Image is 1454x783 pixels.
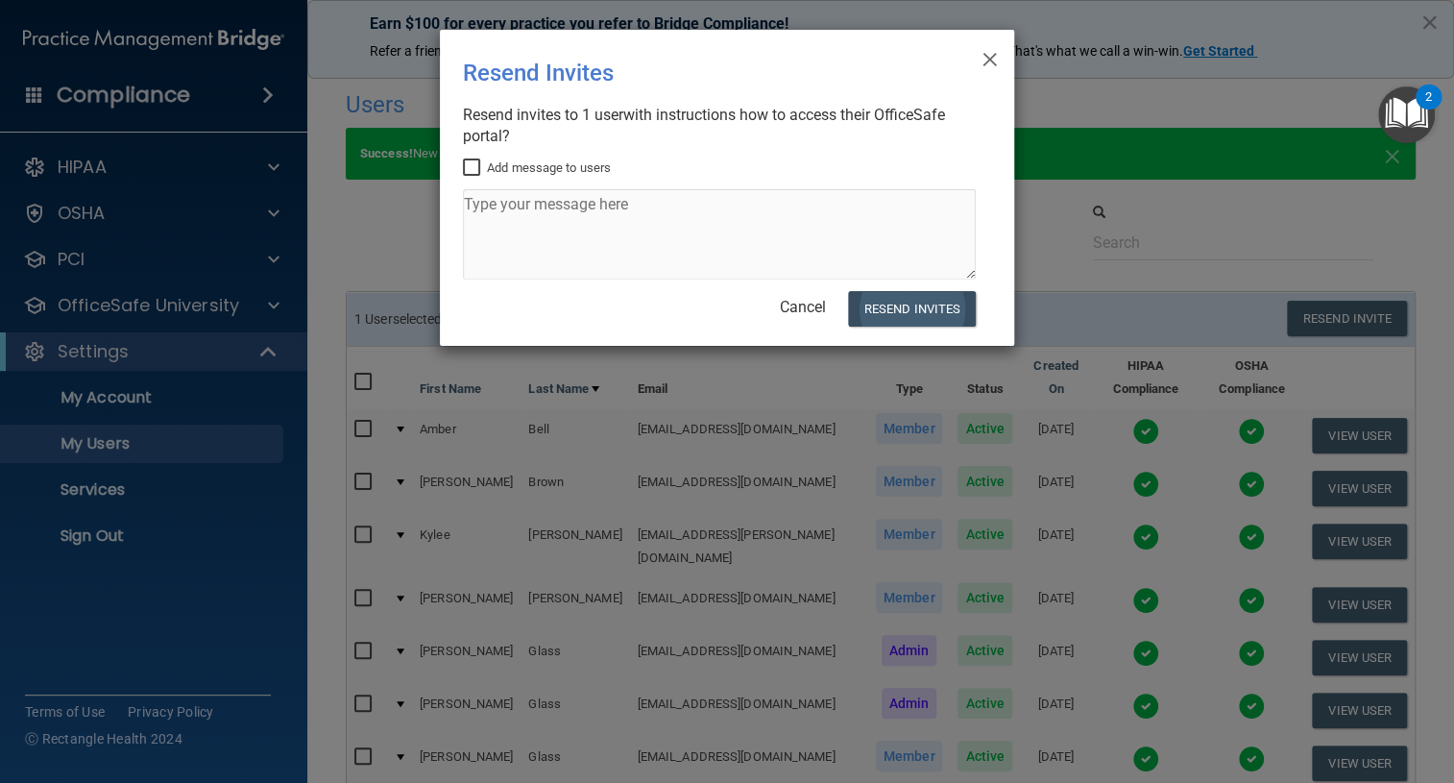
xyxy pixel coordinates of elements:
[981,37,999,76] span: ×
[848,291,976,327] button: Resend Invites
[463,157,611,180] label: Add message to users
[463,45,912,101] div: Resend Invites
[1378,86,1435,143] button: Open Resource Center, 2 new notifications
[1425,97,1432,122] div: 2
[463,160,485,176] input: Add message to users
[779,298,825,316] a: Cancel
[463,105,976,147] div: Resend invites to 1 user with instructions how to access their OfficeSafe portal?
